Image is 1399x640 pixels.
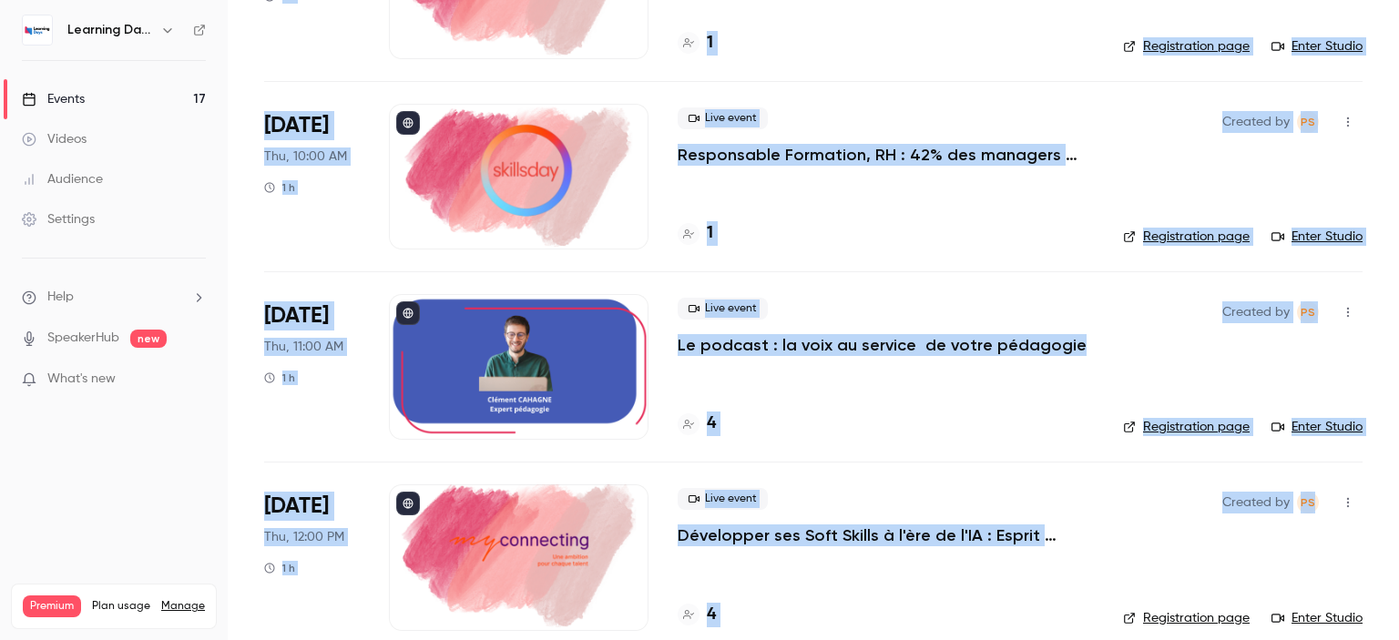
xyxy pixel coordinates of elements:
[264,111,329,140] span: [DATE]
[1297,492,1319,513] span: Prad Selvarajah
[22,170,103,188] div: Audience
[29,29,44,44] img: logo_orange.svg
[92,599,150,614] span: Plan usage
[1301,301,1315,323] span: PS
[47,370,116,389] span: What's new
[264,528,344,546] span: Thu, 12:00 PM
[1271,609,1363,627] a: Enter Studio
[51,29,89,44] div: v 4.0.25
[47,288,74,307] span: Help
[264,301,329,330] span: [DATE]
[1271,37,1363,56] a: Enter Studio
[47,329,119,348] a: SpeakerHub
[264,104,360,249] div: Oct 9 Thu, 10:00 AM (Europe/Paris)
[161,599,205,614] a: Manage
[264,338,343,356] span: Thu, 11:00 AM
[130,330,167,348] span: new
[678,31,713,56] a: 1
[1297,111,1319,133] span: Prad Selvarajah
[1222,492,1290,513] span: Created by
[67,21,153,39] h6: Learning Days
[22,288,206,307] li: help-dropdown-opener
[264,561,295,575] div: 1 h
[29,47,44,62] img: website_grey.svg
[678,488,768,510] span: Live event
[707,411,716,436] h4: 4
[707,31,713,56] h4: 1
[678,411,716,436] a: 4
[1123,37,1250,56] a: Registration page
[264,180,295,195] div: 1 h
[184,371,206,388] iframe: Noticeable Trigger
[22,210,95,229] div: Settings
[1301,492,1315,513] span: PS
[1271,228,1363,246] a: Enter Studio
[264,492,329,521] span: [DATE]
[1297,301,1319,323] span: Prad Selvarajah
[207,106,221,120] img: tab_keywords_by_traffic_grey.svg
[707,221,713,246] h4: 1
[1123,228,1250,246] a: Registration page
[22,90,85,108] div: Events
[264,371,295,385] div: 1 h
[678,298,768,320] span: Live event
[678,334,1087,356] a: Le podcast : la voix au service de votre pédagogie
[264,294,360,440] div: Oct 9 Thu, 11:00 AM (Europe/Paris)
[94,107,140,119] div: Domaine
[678,524,1094,546] a: Développer ses Soft Skills à l'ère de l'IA : Esprit critique & IA
[23,15,52,45] img: Learning Days
[1222,301,1290,323] span: Created by
[678,603,716,627] a: 4
[1271,418,1363,436] a: Enter Studio
[22,130,87,148] div: Videos
[1301,111,1315,133] span: PS
[23,595,81,617] span: Premium
[74,106,88,120] img: tab_domain_overview_orange.svg
[678,144,1094,166] a: Responsable Formation, RH : 42% des managers vous ignorent. Que faites-vous ?
[227,107,279,119] div: Mots-clés
[1222,111,1290,133] span: Created by
[264,147,347,166] span: Thu, 10:00 AM
[1123,418,1250,436] a: Registration page
[47,47,206,62] div: Domaine: [DOMAIN_NAME]
[707,603,716,627] h4: 4
[1123,609,1250,627] a: Registration page
[678,107,768,129] span: Live event
[678,221,713,246] a: 1
[264,484,360,630] div: Oct 9 Thu, 12:00 PM (Europe/Paris)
